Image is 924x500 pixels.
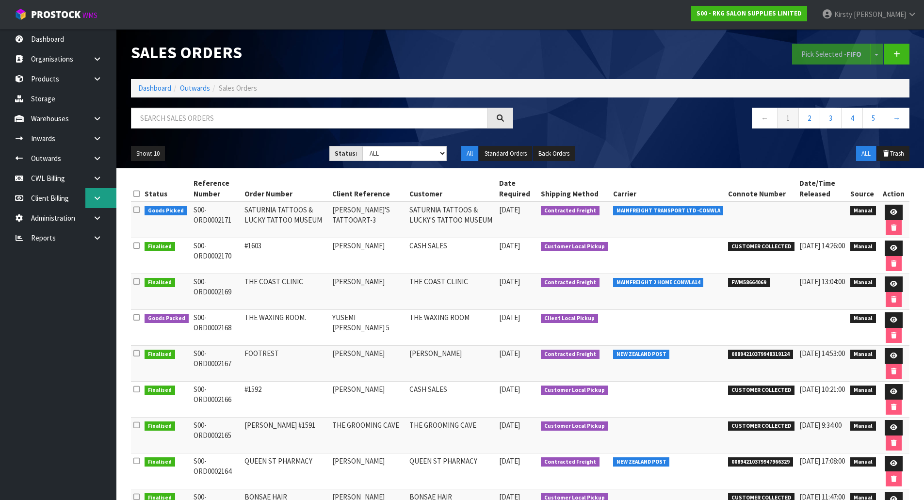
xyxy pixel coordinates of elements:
td: S00-ORD0002169 [191,274,242,310]
span: Finalised [145,421,175,431]
button: All [461,146,478,161]
span: [DATE] [499,385,520,394]
td: S00-ORD0002171 [191,202,242,238]
h1: Sales Orders [131,44,513,62]
span: Customer Local Pickup [541,421,608,431]
span: NEW ZEALAND POST [613,350,670,359]
a: Outwards [180,83,210,93]
td: THE GROOMING CAVE [330,418,407,453]
th: Source [848,176,878,202]
td: [PERSON_NAME] [330,346,407,382]
td: [PERSON_NAME] [330,274,407,310]
td: [PERSON_NAME] [330,453,407,489]
span: [DATE] 14:53:00 [799,349,845,358]
span: Finalised [145,386,175,395]
th: Reference Number [191,176,242,202]
small: WMS [82,11,97,20]
button: ALL [856,146,876,161]
td: THE WAXING ROOM [407,310,497,346]
span: [DATE] [499,205,520,214]
a: ← [752,108,778,129]
a: 5 [862,108,884,129]
td: [PERSON_NAME] [330,382,407,418]
span: Manual [850,314,876,323]
th: Date Required [497,176,538,202]
span: [DATE] 14:26:00 [799,241,845,250]
td: THE COAST CLINIC [242,274,330,310]
td: S00-ORD0002166 [191,382,242,418]
td: CASH SALES [407,238,497,274]
span: NEW ZEALAND POST [613,457,670,467]
td: SATURNIA TATTOOS & LUCKY'S TATTOO MUSEUM [407,202,497,238]
span: [DATE] 17:08:00 [799,456,845,466]
strong: Status: [335,149,357,158]
span: Goods Picked [145,206,187,216]
th: Customer [407,176,497,202]
img: cube-alt.png [15,8,27,20]
a: 2 [798,108,820,129]
span: [DATE] [499,456,520,466]
span: Contracted Freight [541,457,600,467]
span: CUSTOMER COLLECTED [728,386,794,395]
span: Goods Packed [145,314,189,323]
span: [DATE] 13:04:00 [799,277,845,286]
td: THE WAXING ROOM. [242,310,330,346]
a: → [884,108,909,129]
span: [PERSON_NAME] [854,10,906,19]
button: Pick Selected -FIFO [792,44,871,65]
span: Customer Local Pickup [541,242,608,252]
td: SATURNIA TATTOOS & LUCKY TATTOO MUSEUM [242,202,330,238]
a: 4 [841,108,863,129]
td: S00-ORD0002168 [191,310,242,346]
input: Search sales orders [131,108,488,129]
span: Manual [850,421,876,431]
td: QUEEN ST PHARMACY [407,453,497,489]
a: S00 - RKG SALON SUPPLIES LIMITED [691,6,807,21]
td: FOOTREST [242,346,330,382]
span: Contracted Freight [541,350,600,359]
a: Dashboard [138,83,171,93]
button: Trash [877,146,909,161]
th: Carrier [611,176,726,202]
span: FWM58664069 [728,278,770,288]
span: CUSTOMER COLLECTED [728,242,794,252]
th: Connote Number [726,176,797,202]
td: [PERSON_NAME] [407,346,497,382]
span: Finalised [145,278,175,288]
th: Client Reference [330,176,407,202]
th: Shipping Method [538,176,611,202]
span: Manual [850,386,876,395]
a: 3 [820,108,842,129]
button: Back Orders [533,146,575,161]
nav: Page navigation [528,108,910,131]
span: Manual [850,350,876,359]
th: Date/Time Released [797,176,848,202]
td: YUSEMI [PERSON_NAME] 5 [330,310,407,346]
button: Standard Orders [479,146,532,161]
span: ProStock [31,8,81,21]
span: [DATE] [499,420,520,430]
span: Contracted Freight [541,278,600,288]
span: [DATE] [499,241,520,250]
td: [PERSON_NAME] #1591 [242,418,330,453]
span: [DATE] 9:34:00 [799,420,842,430]
span: Manual [850,242,876,252]
td: QUEEN ST PHARMACY [242,453,330,489]
span: Finalised [145,350,175,359]
span: Contracted Freight [541,206,600,216]
strong: FIFO [846,49,861,59]
td: S00-ORD0002170 [191,238,242,274]
span: Customer Local Pickup [541,386,608,395]
span: CUSTOMER COLLECTED [728,421,794,431]
span: Manual [850,457,876,467]
span: [DATE] [499,349,520,358]
strong: S00 - RKG SALON SUPPLIES LIMITED [697,9,802,17]
td: CASH SALES [407,382,497,418]
span: MAINFREIGHT TRANSPORT LTD -CONWLA [613,206,724,216]
span: Finalised [145,242,175,252]
span: MAINFREIGHT 2 HOME CONWLA14 [613,278,704,288]
td: S00-ORD0002165 [191,418,242,453]
a: 1 [777,108,799,129]
td: #1592 [242,382,330,418]
span: Manual [850,206,876,216]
